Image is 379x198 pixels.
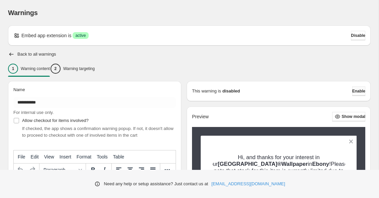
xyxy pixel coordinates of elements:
[22,126,174,138] span: If checked, the app shows a confirmation warning popup. If not, it doesn't allow to proceed to ch...
[211,181,285,187] a: [EMAIL_ADDRESS][DOMAIN_NAME]
[210,154,320,167] span: Hi, and thanks for your interest in our
[22,118,89,123] span: Allow checkout for items involved?
[192,88,221,94] p: This warning is
[99,164,110,176] button: Italic
[113,164,124,176] button: Align left
[281,161,308,167] strong: Wallpaper
[75,33,86,38] span: active
[308,161,312,167] span: in
[17,52,56,57] h2: Back to all warnings
[352,88,365,94] span: Enable
[13,110,54,115] span: For internal use only.
[63,66,95,71] p: Warning targeting
[332,112,365,121] button: Show modal
[192,114,209,120] h2: Preview
[31,154,39,159] span: Edit
[329,161,331,167] span: !
[26,164,38,176] button: Redo
[44,154,54,159] span: View
[18,154,25,159] span: File
[51,62,95,76] button: 2Warning targeting
[41,164,84,176] button: Formats
[218,161,277,167] strong: [GEOGRAPHIC_DATA]
[147,164,159,176] button: Justify
[124,164,136,176] button: Align center
[113,154,124,159] span: Table
[21,32,71,39] p: Embed app extension is
[136,164,147,176] button: Align right
[77,154,91,159] span: Format
[43,167,76,173] span: Paragraph
[8,62,50,76] button: 1Warning content
[60,154,71,159] span: Insert
[222,88,240,94] strong: disabled
[97,154,108,159] span: Tools
[13,87,25,92] span: Name
[351,31,365,40] button: Disable
[351,33,365,38] span: Disable
[15,164,26,176] button: Undo
[8,64,18,74] div: 1
[8,9,38,16] span: Warnings
[162,164,173,176] button: More...
[342,114,365,119] span: Show modal
[352,86,365,96] button: Enable
[277,161,281,167] strong: ®
[312,161,329,167] strong: Ebony
[51,64,61,74] div: 2
[21,66,50,71] p: Warning content
[87,164,99,176] button: Bold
